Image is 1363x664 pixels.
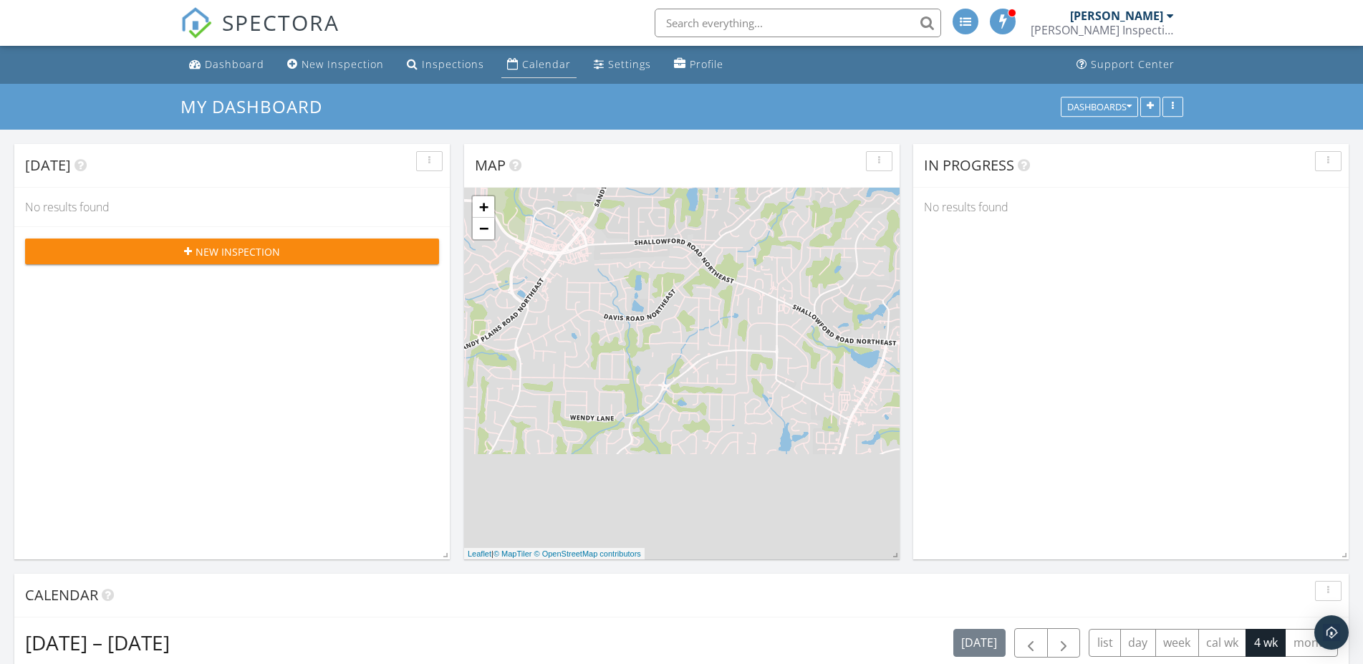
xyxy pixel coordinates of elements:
span: New Inspection [196,244,280,259]
a: Leaflet [468,549,491,558]
a: Zoom out [473,218,494,239]
span: Calendar [25,585,98,605]
a: Zoom in [473,196,494,218]
div: No results found [913,188,1349,226]
div: Dashboards [1067,102,1132,112]
span: In Progress [924,155,1014,175]
div: | [464,548,645,560]
button: [DATE] [953,629,1006,657]
button: cal wk [1198,629,1247,657]
a: Calendar [501,52,577,78]
a: Dashboard [183,52,270,78]
a: Support Center [1071,52,1180,78]
span: [DATE] [25,155,71,175]
div: Support Center [1091,57,1175,71]
span: SPECTORA [222,7,339,37]
button: week [1155,629,1199,657]
a: Profile [668,52,729,78]
div: Open Intercom Messenger [1314,615,1349,650]
img: The Best Home Inspection Software - Spectora [180,7,212,39]
button: 4 wk [1246,629,1286,657]
div: New Inspection [302,57,384,71]
h2: [DATE] – [DATE] [25,628,170,657]
a: Settings [588,52,657,78]
button: Next [1047,628,1081,658]
a: My Dashboard [180,95,334,118]
button: Dashboards [1061,97,1138,117]
div: Profile [690,57,723,71]
div: Inspections [422,57,484,71]
div: Dashboard [205,57,264,71]
input: Search everything... [655,9,941,37]
button: New Inspection [25,239,439,264]
span: Map [475,155,506,175]
a: © OpenStreetMap contributors [534,549,641,558]
button: month [1285,629,1338,657]
button: list [1089,629,1121,657]
div: Settings [608,57,651,71]
button: day [1120,629,1156,657]
div: [PERSON_NAME] [1070,9,1163,23]
a: © MapTiler [493,549,532,558]
button: Previous [1014,628,1048,658]
div: No results found [14,188,450,226]
div: Calendar [522,57,571,71]
a: Inspections [401,52,490,78]
div: Dana Inspection Services, Inc. [1031,23,1174,37]
a: New Inspection [281,52,390,78]
a: SPECTORA [180,19,339,49]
